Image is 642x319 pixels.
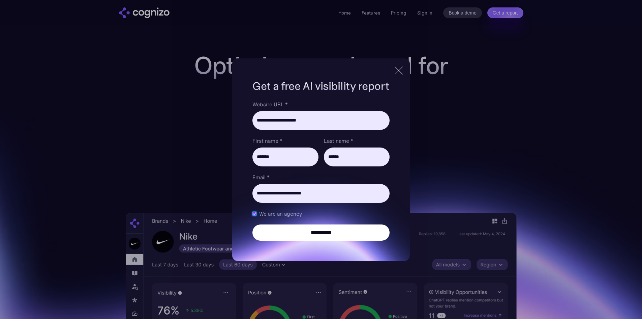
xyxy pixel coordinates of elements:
label: First name * [252,137,318,145]
label: Last name * [324,137,390,145]
h1: Get a free AI visibility report [252,79,389,94]
label: Email * [252,173,389,181]
form: Brand Report Form [252,100,389,241]
span: We are an agency [259,210,302,218]
label: Website URL * [252,100,389,108]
